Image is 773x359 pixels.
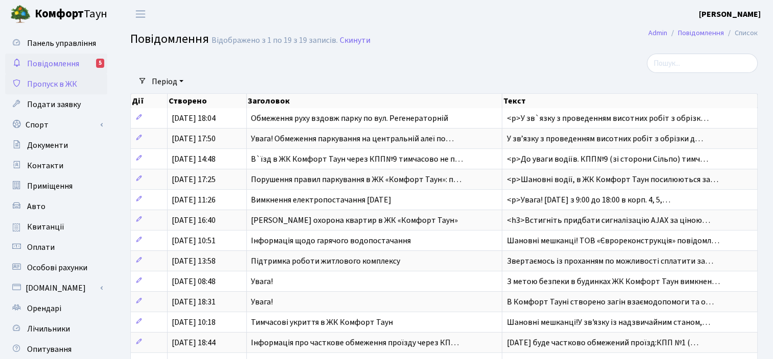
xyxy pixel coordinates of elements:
a: [DOMAIN_NAME] [5,278,107,298]
span: Подати заявку [27,99,81,110]
a: Повідомлення5 [5,54,107,74]
span: [DATE] 17:50 [172,133,216,144]
span: Опитування [27,344,72,355]
span: Увага! Обмеження паркування на центральній алеї по… [251,133,454,144]
span: [PERSON_NAME] охорона квартир в ЖК «Комфорт Таун» [251,215,458,226]
span: Звертаємось із проханням по можливості сплатити за… [506,255,713,267]
a: Документи [5,135,107,156]
span: [DATE] 10:51 [172,235,216,246]
nav: breadcrumb [633,22,773,44]
a: Admin [648,28,667,38]
span: Панель управління [27,38,96,49]
span: Увага! [251,276,273,287]
span: Авто [27,201,45,212]
span: В`їзд в ЖК Комфорт Таун через КПП№9 тимчасово не п… [251,153,463,165]
span: У звʼязку з проведенням висотних робіт з обрізки д… [506,133,702,144]
th: Заголовок [247,94,502,108]
span: Пропуск в ЖК [27,79,77,90]
span: Контакти [27,160,63,171]
span: Особові рахунки [27,262,87,273]
a: Квитанції [5,217,107,237]
span: Вимкнення електропостачання [DATE] [251,194,391,206]
span: <h3>Встигніть придбати сигналізацію AJAX за ціною… [506,215,710,226]
span: Повідомлення [130,30,209,48]
a: Приміщення [5,176,107,196]
a: Оплати [5,237,107,258]
a: Контакти [5,156,107,176]
a: Лічильники [5,319,107,339]
a: Повідомлення [678,28,724,38]
a: Подати заявку [5,94,107,115]
span: <p>Увага! [DATE] з 9:00 до 18:00 в корп. 4, 5,… [506,194,670,206]
span: З метою безпеки в будинках ЖК Комфорт Таун вимкнен… [506,276,719,287]
span: <p>Шановні водії, в ЖК Комфорт Таун посилюються за… [506,174,718,185]
input: Пошук... [647,54,758,73]
span: Порушення правил паркування в ЖК «Комфорт Таун»: п… [251,174,461,185]
span: Лічильники [27,323,70,335]
span: [DATE] 10:18 [172,317,216,328]
a: Спорт [5,115,107,135]
span: [DATE] буде частково обмежений проїзд:КПП №1 (… [506,337,698,348]
span: [DATE] 08:48 [172,276,216,287]
div: 5 [96,59,104,68]
span: [DATE] 14:48 [172,153,216,165]
a: Панель управління [5,33,107,54]
span: [DATE] 11:26 [172,194,216,206]
span: Підтримка роботи житлового комплексу [251,255,400,267]
span: Інформація щодо гарячого водопостачання [251,235,411,246]
a: Скинути [340,36,370,45]
span: Приміщення [27,181,73,192]
span: Таун [35,6,107,23]
span: Документи [27,140,68,151]
span: Увага! [251,296,273,307]
a: Особові рахунки [5,258,107,278]
span: [DATE] 17:25 [172,174,216,185]
span: Оплати [27,242,55,253]
li: Список [724,28,758,39]
span: [DATE] 18:31 [172,296,216,307]
div: Відображено з 1 по 19 з 19 записів. [212,36,338,45]
span: Повідомлення [27,58,79,69]
b: [PERSON_NAME] [699,9,761,20]
span: Інформація про часткове обмеження проїзду через КП… [251,337,459,348]
span: В Комфорт Тауні створено загін взаємодопомоги та о… [506,296,713,307]
span: <p>До уваги водіїв. КПП№9 (зі сторони Сільпо) тимч… [506,153,708,165]
span: [DATE] 13:58 [172,255,216,267]
button: Переключити навігацію [128,6,153,22]
img: logo.png [10,4,31,24]
span: <p>У зв`язку з проведенням висотних робіт з обрізк… [506,113,708,124]
th: Дії [131,94,168,108]
a: Пропуск в ЖК [5,74,107,94]
a: Орендарі [5,298,107,319]
span: Шановні мешканці! ТОВ «Єврореконструкція» повідомл… [506,235,719,246]
a: Період [148,73,188,90]
span: Обмеження руху вздовж парку по вул. Регенераторній [251,113,448,124]
b: Комфорт [35,6,84,22]
span: Шановні мешканці!У зв'язку із надзвичайним станом,… [506,317,710,328]
span: Тимчасові укриття в ЖК Комфорт Таун [251,317,393,328]
span: Квитанції [27,221,64,233]
span: [DATE] 18:04 [172,113,216,124]
a: [PERSON_NAME] [699,8,761,20]
span: [DATE] 18:44 [172,337,216,348]
th: Текст [502,94,758,108]
a: Авто [5,196,107,217]
span: Орендарі [27,303,61,314]
th: Створено [168,94,247,108]
span: [DATE] 16:40 [172,215,216,226]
